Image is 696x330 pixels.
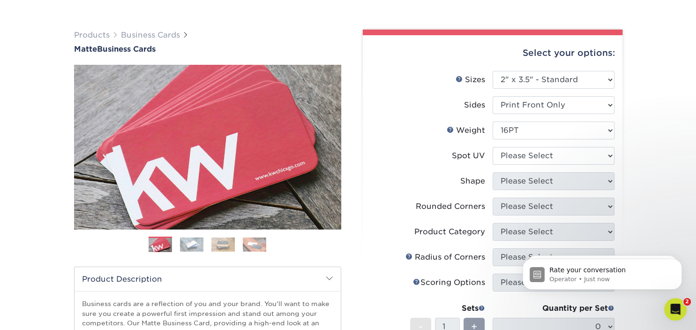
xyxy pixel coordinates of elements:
[75,267,341,291] h2: Product Description
[464,100,485,111] div: Sides
[2,301,80,327] iframe: Google Customer Reviews
[74,31,110,39] a: Products
[509,239,696,305] iframe: Intercom notifications message
[683,298,691,306] span: 2
[243,238,266,252] img: Business Cards 04
[121,31,180,39] a: Business Cards
[414,226,485,238] div: Product Category
[493,303,614,314] div: Quantity per Set
[664,298,687,321] iframe: Intercom live chat
[149,233,172,257] img: Business Cards 01
[460,176,485,187] div: Shape
[413,277,485,288] div: Scoring Options
[211,238,235,252] img: Business Cards 03
[456,74,485,85] div: Sizes
[370,35,615,71] div: Select your options:
[74,45,341,54] a: MatteBusiness Cards
[405,252,485,263] div: Radius of Corners
[74,45,97,54] span: Matte
[410,303,485,314] div: Sets
[416,201,485,212] div: Rounded Corners
[74,45,341,54] h1: Business Cards
[74,13,341,281] img: Matte 01
[180,238,203,252] img: Business Cards 02
[447,125,485,136] div: Weight
[452,150,485,161] div: Spot UV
